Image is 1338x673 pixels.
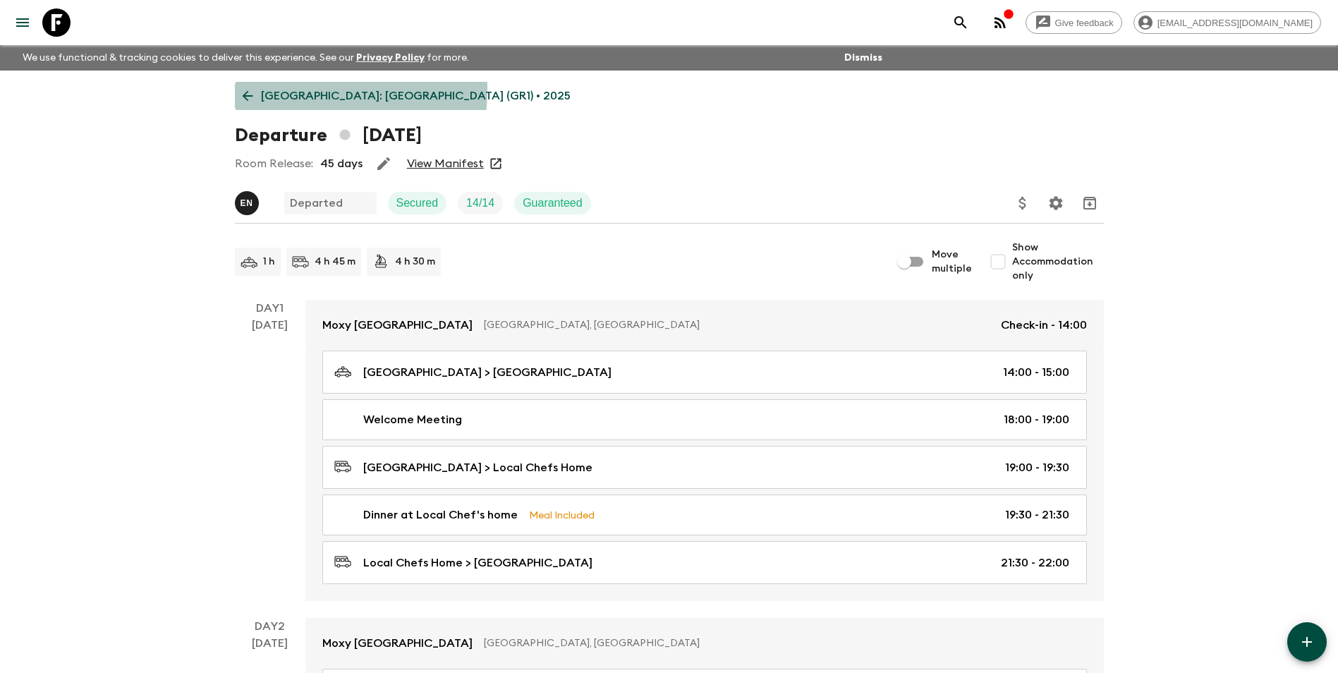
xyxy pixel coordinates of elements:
button: menu [8,8,37,37]
a: Moxy [GEOGRAPHIC_DATA][GEOGRAPHIC_DATA], [GEOGRAPHIC_DATA]Check-in - 14:00 [305,300,1104,351]
p: 1 h [263,255,275,269]
button: search adventures [947,8,975,37]
a: [GEOGRAPHIC_DATA] > [GEOGRAPHIC_DATA]14:00 - 15:00 [322,351,1087,394]
p: Moxy [GEOGRAPHIC_DATA] [322,635,473,652]
span: Show Accommodation only [1012,241,1104,283]
a: [GEOGRAPHIC_DATA] > Local Chefs Home19:00 - 19:30 [322,446,1087,489]
a: Give feedback [1026,11,1122,34]
p: Day 2 [235,618,305,635]
p: 19:30 - 21:30 [1005,507,1069,523]
p: Secured [396,195,439,212]
p: Departed [290,195,343,212]
p: Moxy [GEOGRAPHIC_DATA] [322,317,473,334]
div: [DATE] [252,317,288,601]
p: 14 / 14 [466,195,494,212]
a: Moxy [GEOGRAPHIC_DATA][GEOGRAPHIC_DATA], [GEOGRAPHIC_DATA] [305,618,1104,669]
div: [EMAIL_ADDRESS][DOMAIN_NAME] [1133,11,1321,34]
p: Dinner at Local Chef's home [363,507,518,523]
a: Dinner at Local Chef's homeMeal Included19:30 - 21:30 [322,495,1087,535]
h1: Departure [DATE] [235,121,422,150]
p: 21:30 - 22:00 [1001,554,1069,571]
p: Meal Included [529,507,595,523]
a: View Manifest [407,157,484,171]
p: Welcome Meeting [363,411,462,428]
span: Give feedback [1047,18,1121,28]
a: Welcome Meeting18:00 - 19:00 [322,399,1087,440]
p: Room Release: [235,155,313,172]
p: 18:00 - 19:00 [1004,411,1069,428]
a: [GEOGRAPHIC_DATA]: [GEOGRAPHIC_DATA] (GR1) • 2025 [235,82,578,110]
div: Secured [388,192,447,214]
p: 4 h 30 m [395,255,435,269]
span: Estel Nikolaidi [235,195,262,207]
p: Check-in - 14:00 [1001,317,1087,334]
p: 14:00 - 15:00 [1003,364,1069,381]
p: [GEOGRAPHIC_DATA], [GEOGRAPHIC_DATA] [484,318,990,332]
p: 45 days [320,155,363,172]
p: Day 1 [235,300,305,317]
p: 4 h 45 m [315,255,355,269]
div: Trip Fill [458,192,503,214]
p: [GEOGRAPHIC_DATA] > [GEOGRAPHIC_DATA] [363,364,612,381]
a: Privacy Policy [356,53,425,63]
span: [EMAIL_ADDRESS][DOMAIN_NAME] [1150,18,1320,28]
button: Settings [1042,189,1070,217]
p: Local Chefs Home > [GEOGRAPHIC_DATA] [363,554,592,571]
p: Guaranteed [523,195,583,212]
button: Dismiss [841,48,886,68]
p: We use functional & tracking cookies to deliver this experience. See our for more. [17,45,475,71]
p: [GEOGRAPHIC_DATA] > Local Chefs Home [363,459,592,476]
p: [GEOGRAPHIC_DATA], [GEOGRAPHIC_DATA] [484,636,1076,650]
button: Update Price, Early Bird Discount and Costs [1009,189,1037,217]
span: Move multiple [932,248,973,276]
p: [GEOGRAPHIC_DATA]: [GEOGRAPHIC_DATA] (GR1) • 2025 [261,87,571,104]
a: Local Chefs Home > [GEOGRAPHIC_DATA]21:30 - 22:00 [322,541,1087,584]
button: Archive (Completed, Cancelled or Unsynced Departures only) [1076,189,1104,217]
p: 19:00 - 19:30 [1005,459,1069,476]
